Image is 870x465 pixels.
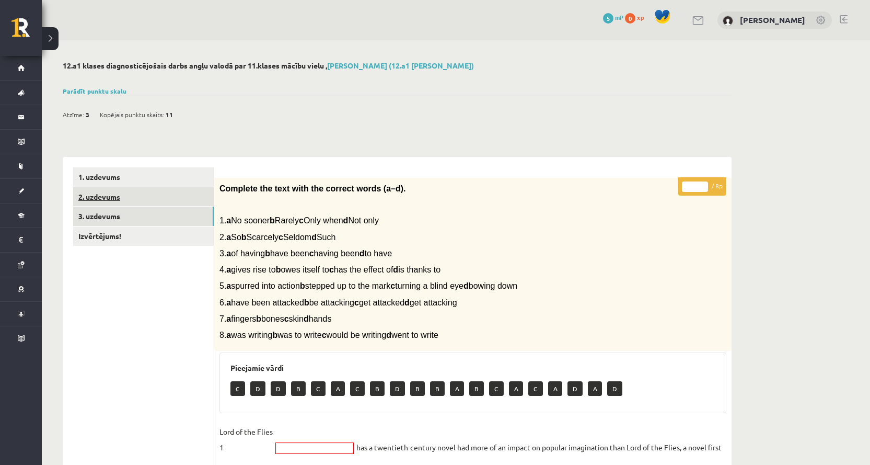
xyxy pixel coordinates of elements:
[567,381,583,396] p: D
[311,233,317,242] b: d
[625,13,649,21] a: 0 xp
[63,61,732,70] h2: 12.a1 klases diagnosticējošais darbs angļu valodā par 11.klases mācību vielu ,
[271,381,286,396] p: D
[359,249,365,258] b: d
[230,381,245,396] p: C
[450,381,464,396] p: A
[390,381,405,396] p: D
[393,265,398,274] b: d
[73,207,214,226] a: 3. uzdevums
[386,331,391,339] b: d
[219,265,440,274] span: 4. gives rise to owes itself to has the effect of is thanks to
[607,381,622,396] p: D
[678,177,726,196] p: / 8p
[528,381,543,396] p: C
[311,381,326,396] p: C
[322,331,327,339] b: c
[219,233,335,242] span: 2. So Scarcely Seldom Such
[226,233,231,242] b: a
[588,381,602,396] p: A
[331,381,345,396] p: A
[489,381,504,396] p: C
[265,249,270,258] b: b
[276,265,281,274] b: b
[327,61,474,70] a: [PERSON_NAME] (12.a1 [PERSON_NAME])
[100,107,164,122] span: Kopējais punktu skaits:
[63,107,84,122] span: Atzīme:
[390,281,395,290] b: c
[219,331,438,339] span: 8. was writing was to write would be writing went to write
[226,249,231,258] b: a
[723,16,733,26] img: Aleksandrs Demidenko
[299,216,304,225] b: c
[430,381,445,396] p: B
[284,314,289,323] b: c
[548,381,562,396] p: A
[166,107,173,122] span: 11
[615,13,623,21] span: mP
[304,298,309,307] b: b
[226,331,231,339] b: a
[73,226,214,246] a: Izvērtējums!
[226,281,231,290] b: a
[603,13,613,24] span: 5
[226,314,231,323] b: a
[226,298,231,307] b: a
[219,281,517,290] span: 5. spurred into action stepped up to the mark turning a blind eye bowing down
[304,314,309,323] b: d
[11,18,42,44] a: Rīgas 1. Tālmācības vidusskola
[219,298,457,307] span: 6. have been attacked be attacking get attacked get attacking
[219,184,406,193] span: Complete the text with the correct words (a–d).
[86,107,89,122] span: 3
[272,331,277,339] b: b
[250,381,265,396] p: D
[279,233,283,242] b: c
[230,364,715,372] h3: Pieejamie vārdi
[73,187,214,207] a: 2. uzdevums
[241,233,247,242] b: b
[625,13,635,24] span: 0
[219,249,392,258] span: 3. of having have been having been to have
[329,265,334,274] b: c
[226,216,231,225] b: a
[509,381,523,396] p: A
[350,381,365,396] p: C
[309,249,314,258] b: c
[463,281,469,290] b: d
[291,381,306,396] p: B
[63,87,126,95] a: Parādīt punktu skalu
[219,424,273,455] p: Lord of the Flies 1
[370,381,385,396] p: B
[637,13,644,21] span: xp
[404,298,410,307] b: d
[354,298,359,307] b: c
[226,265,231,274] b: a
[270,216,275,225] b: b
[740,15,805,25] a: [PERSON_NAME]
[343,216,349,225] b: d
[469,381,484,396] p: B
[219,314,331,323] span: 7. fingers bones skin hands
[410,381,425,396] p: B
[300,281,305,290] b: b
[219,216,379,225] span: 1. No sooner Rarely Only when Not only
[73,167,214,187] a: 1. uzdevums
[603,13,623,21] a: 5 mP
[256,314,261,323] b: b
